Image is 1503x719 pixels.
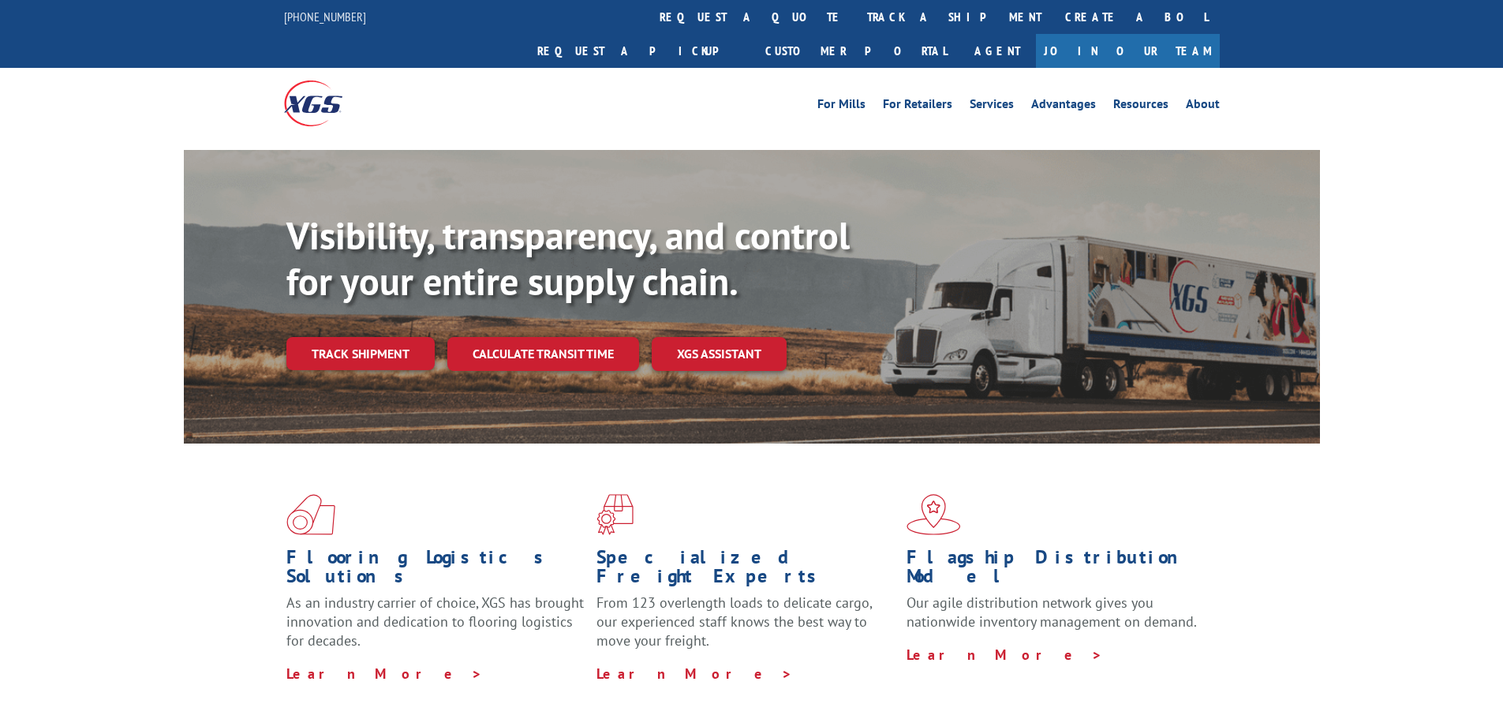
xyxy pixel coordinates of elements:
a: Customer Portal [753,34,959,68]
img: xgs-icon-total-supply-chain-intelligence-red [286,494,335,535]
a: About [1186,98,1220,115]
a: Agent [959,34,1036,68]
h1: Flooring Logistics Solutions [286,548,585,594]
img: xgs-icon-focused-on-flooring-red [596,494,634,535]
a: Request a pickup [525,34,753,68]
a: Resources [1113,98,1168,115]
p: From 123 overlength loads to delicate cargo, our experienced staff knows the best way to move you... [596,594,895,664]
span: As an industry carrier of choice, XGS has brought innovation and dedication to flooring logistics... [286,594,584,650]
a: Learn More > [286,665,483,683]
a: Join Our Team [1036,34,1220,68]
a: Advantages [1031,98,1096,115]
a: Learn More > [907,646,1103,664]
b: Visibility, transparency, and control for your entire supply chain. [286,211,850,305]
a: Calculate transit time [447,337,639,371]
a: For Mills [817,98,866,115]
h1: Specialized Freight Experts [596,548,895,594]
span: Our agile distribution network gives you nationwide inventory management on demand. [907,594,1197,631]
a: For Retailers [883,98,952,115]
a: Track shipment [286,337,435,370]
a: Learn More > [596,665,793,683]
a: Services [970,98,1014,115]
a: XGS ASSISTANT [652,337,787,371]
a: [PHONE_NUMBER] [284,9,366,24]
img: xgs-icon-flagship-distribution-model-red [907,494,961,535]
h1: Flagship Distribution Model [907,548,1205,594]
